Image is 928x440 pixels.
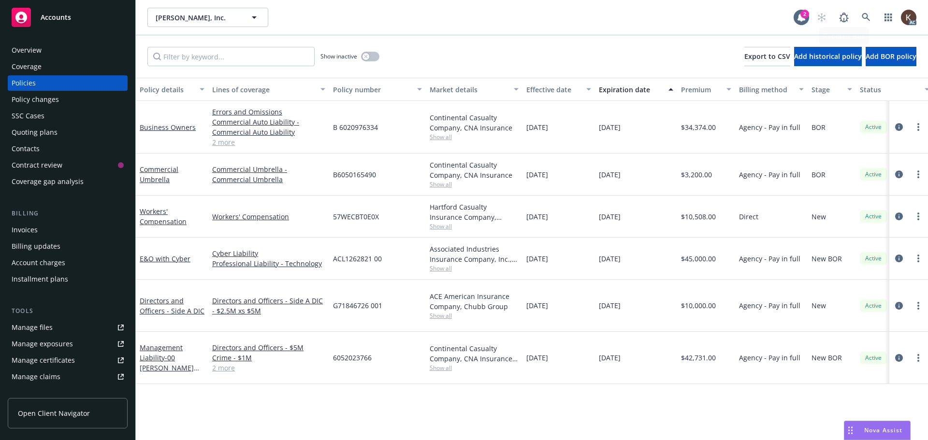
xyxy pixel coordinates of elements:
[834,8,854,27] a: Report a Bug
[8,306,128,316] div: Tools
[595,78,677,101] button: Expiration date
[864,212,883,221] span: Active
[599,170,621,180] span: [DATE]
[8,174,128,189] a: Coverage gap analysis
[12,336,73,352] div: Manage exposures
[147,8,268,27] button: [PERSON_NAME], Inc.
[526,300,548,311] span: [DATE]
[864,123,883,131] span: Active
[333,300,382,311] span: G71846726 001
[677,78,735,101] button: Premium
[8,108,128,124] a: SSC Cases
[12,75,36,91] div: Policies
[12,174,84,189] div: Coverage gap analysis
[739,85,793,95] div: Billing method
[599,212,621,222] span: [DATE]
[739,170,800,180] span: Agency - Pay in full
[599,122,621,132] span: [DATE]
[212,107,325,117] a: Errors and Omissions
[430,160,519,180] div: Continental Casualty Company, CNA Insurance
[913,253,924,264] a: more
[864,354,883,362] span: Active
[140,165,178,184] a: Commercial Umbrella
[430,312,519,320] span: Show all
[893,121,905,133] a: circleInformation
[812,85,841,95] div: Stage
[8,92,128,107] a: Policy changes
[522,78,595,101] button: Effective date
[12,59,42,74] div: Coverage
[893,211,905,222] a: circleInformation
[212,353,325,363] a: Crime - $1M
[599,85,663,95] div: Expiration date
[140,343,198,403] a: Management Liability
[140,254,190,263] a: E&O with Cyber
[913,300,924,312] a: more
[739,300,800,311] span: Agency - Pay in full
[12,385,57,401] div: Manage BORs
[12,125,58,140] div: Quoting plans
[12,141,40,156] div: Contacts
[212,248,325,258] a: Cyber Liability
[333,254,382,264] span: ACL1262821 00
[156,13,239,23] span: [PERSON_NAME], Inc.
[526,85,580,95] div: Effective date
[212,164,325,185] a: Commercial Umbrella - Commercial Umbrella
[430,264,519,272] span: Show all
[212,137,325,147] a: 2 more
[12,222,38,238] div: Invoices
[430,113,519,133] div: Continental Casualty Company, CNA Insurance
[864,170,883,179] span: Active
[739,122,800,132] span: Agency - Pay in full
[8,141,128,156] a: Contacts
[8,209,128,218] div: Billing
[8,4,128,31] a: Accounts
[212,363,325,373] a: 2 more
[430,180,519,188] span: Show all
[212,342,325,353] a: Directors and Officers - $5M
[333,85,411,95] div: Policy number
[430,222,519,230] span: Show all
[8,43,128,58] a: Overview
[12,239,60,254] div: Billing updates
[12,271,68,287] div: Installment plans
[147,47,315,66] input: Filter by keyword...
[8,336,128,352] a: Manage exposures
[8,75,128,91] a: Policies
[864,254,883,263] span: Active
[8,255,128,270] a: Account charges
[8,369,128,384] a: Manage claims
[739,353,800,363] span: Agency - Pay in full
[8,353,128,368] a: Manage certificates
[333,122,378,132] span: B 6020976334
[913,121,924,133] a: more
[12,255,65,270] div: Account charges
[879,8,898,27] a: Switch app
[526,212,548,222] span: [DATE]
[430,133,519,141] span: Show all
[864,301,883,310] span: Active
[812,170,826,180] span: BOR
[893,352,905,364] a: circleInformation
[844,421,911,440] button: Nova Assist
[140,85,194,95] div: Policy details
[812,353,842,363] span: New BOR
[913,211,924,222] a: more
[812,254,842,264] span: New BOR
[41,14,71,21] span: Accounts
[430,244,519,264] div: Associated Industries Insurance Company, Inc., AmTrust Financial Services, RT Specialty Insurance...
[212,212,325,222] a: Workers' Compensation
[794,47,862,66] button: Add historical policy
[12,92,59,107] div: Policy changes
[599,353,621,363] span: [DATE]
[744,47,790,66] button: Export to CSV
[430,364,519,372] span: Show all
[430,85,508,95] div: Market details
[526,353,548,363] span: [DATE]
[866,52,916,61] span: Add BOR policy
[333,170,376,180] span: B6050165490
[320,52,357,60] span: Show inactive
[8,157,128,173] a: Contract review
[739,254,800,264] span: Agency - Pay in full
[599,254,621,264] span: [DATE]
